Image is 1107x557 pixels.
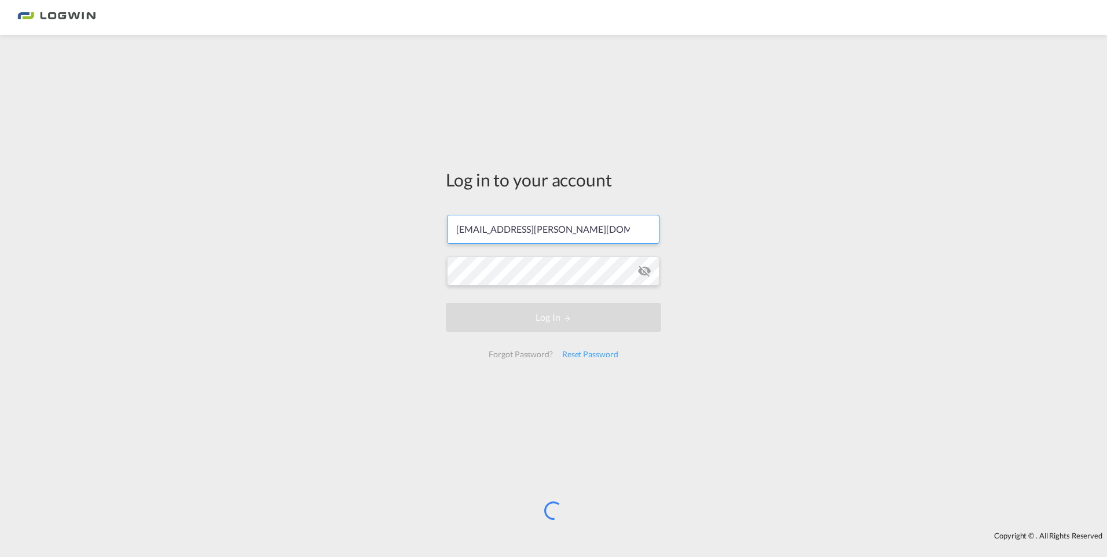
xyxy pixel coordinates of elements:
img: 2761ae10d95411efa20a1f5e0282d2d7.png [17,5,96,31]
div: Log in to your account [446,167,661,192]
div: Reset Password [558,344,623,365]
div: Forgot Password? [484,344,557,365]
md-icon: icon-eye-off [637,264,651,278]
input: Enter email/phone number [447,215,659,244]
button: LOGIN [446,303,661,332]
